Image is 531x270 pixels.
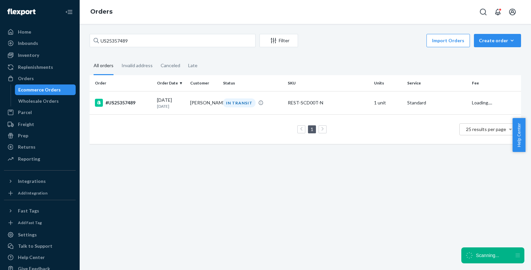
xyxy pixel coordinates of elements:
div: Integrations [18,178,46,185]
p: Standard [407,99,467,106]
div: #US25357489 [95,99,152,107]
div: Replenishments [18,64,53,70]
button: Import Orders [426,34,470,47]
p: [DATE] [157,103,185,109]
div: Late [188,57,197,74]
div: Add Integration [18,190,47,196]
div: Inventory [18,52,39,59]
a: Page 1 is your current page [309,126,315,132]
div: Prep [18,132,28,139]
th: Service [405,75,469,91]
a: Returns [4,142,76,152]
button: Open notifications [491,5,504,19]
div: Orders [18,75,34,82]
div: Create order [479,37,516,44]
th: Status [220,75,285,91]
div: Invalid address [121,57,153,74]
div: Fast Tags [18,207,39,214]
div: Wholesale Orders [18,98,59,104]
div: Home [18,29,31,35]
button: Integrations [4,176,76,187]
button: Help Center [512,118,525,152]
input: Search orders [90,34,256,47]
td: 1 unit [371,91,405,114]
img: Flexport logo [7,9,36,15]
div: Reporting [18,156,40,162]
a: Orders [4,73,76,84]
div: Ecommerce Orders [18,86,61,93]
div: Freight [18,121,34,128]
div: [DATE] [157,97,185,109]
th: Units [371,75,405,91]
a: Ecommerce Orders [15,84,76,95]
td: [PERSON_NAME] [188,91,221,114]
div: Settings [18,231,37,238]
div: Canceled [161,57,180,74]
th: SKU [285,75,371,91]
a: Wholesale Orders [15,96,76,106]
a: Home [4,27,76,37]
div: Talk to Support [18,243,52,249]
a: Prep [4,130,76,141]
th: Order [90,75,154,91]
a: Reporting [4,154,76,164]
td: Loading.... [469,91,521,114]
button: Close Navigation [62,5,76,19]
a: Inbounds [4,38,76,49]
ol: breadcrumbs [85,2,118,22]
button: Open account menu [506,5,519,19]
button: Filter [260,34,298,47]
a: Add Fast Tag [4,219,76,227]
a: Talk to Support [4,241,76,251]
th: Fee [469,75,521,91]
div: Filter [260,37,298,44]
a: Settings [4,229,76,240]
button: Open Search Box [477,5,490,19]
div: Customer [190,80,218,86]
a: Replenishments [4,62,76,72]
div: All orders [94,57,114,75]
div: Parcel [18,109,32,116]
span: 25 results per page [466,126,506,132]
div: Add Fast Tag [18,220,42,225]
button: Fast Tags [4,205,76,216]
div: Help Center [18,254,45,261]
a: Help Center [4,252,76,263]
a: Freight [4,119,76,130]
a: Parcel [4,107,76,118]
th: Order Date [154,75,188,91]
a: Inventory [4,50,76,61]
div: Inbounds [18,40,38,47]
button: Create order [474,34,521,47]
div: REST-SCD00T-N [288,99,369,106]
a: Add Integration [4,189,76,197]
a: Orders [90,8,113,15]
div: Returns [18,144,36,150]
div: IN TRANSIT [223,98,256,107]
